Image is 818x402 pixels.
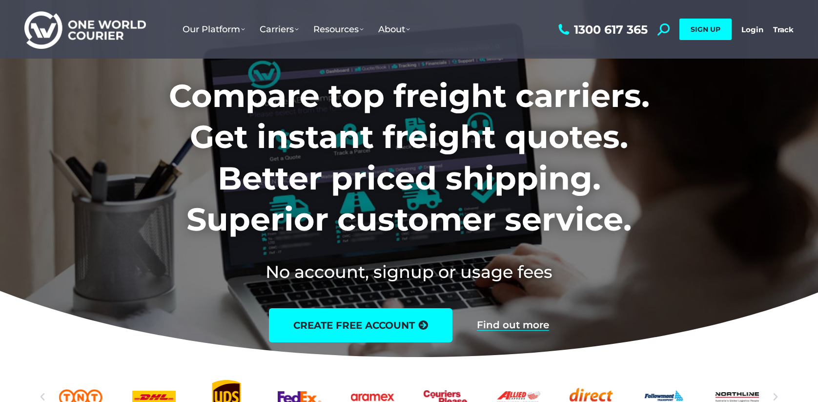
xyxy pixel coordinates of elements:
[313,24,364,35] span: Resources
[252,14,306,44] a: Carriers
[773,25,794,34] a: Track
[183,24,245,35] span: Our Platform
[371,14,417,44] a: About
[306,14,371,44] a: Resources
[378,24,410,35] span: About
[175,14,252,44] a: Our Platform
[269,308,452,342] a: create free account
[477,320,549,331] a: Find out more
[741,25,763,34] a: Login
[104,75,714,240] h1: Compare top freight carriers. Get instant freight quotes. Better priced shipping. Superior custom...
[691,25,720,34] span: SIGN UP
[24,10,146,49] img: One World Courier
[104,260,714,284] h2: No account, signup or usage fees
[260,24,299,35] span: Carriers
[556,23,648,36] a: 1300 617 365
[679,19,732,40] a: SIGN UP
